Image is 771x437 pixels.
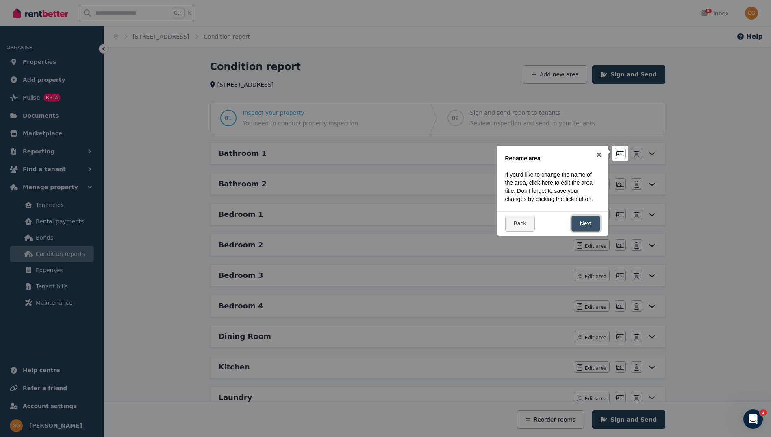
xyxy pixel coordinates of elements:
iframe: Intercom live chat [743,409,763,429]
a: Next [571,216,600,232]
a: Back [505,216,535,232]
p: If you’d like to change the name of the area, click here to edit the area title. Don't forget to ... [505,170,595,203]
span: 2 [760,409,767,416]
a: × [590,146,608,164]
